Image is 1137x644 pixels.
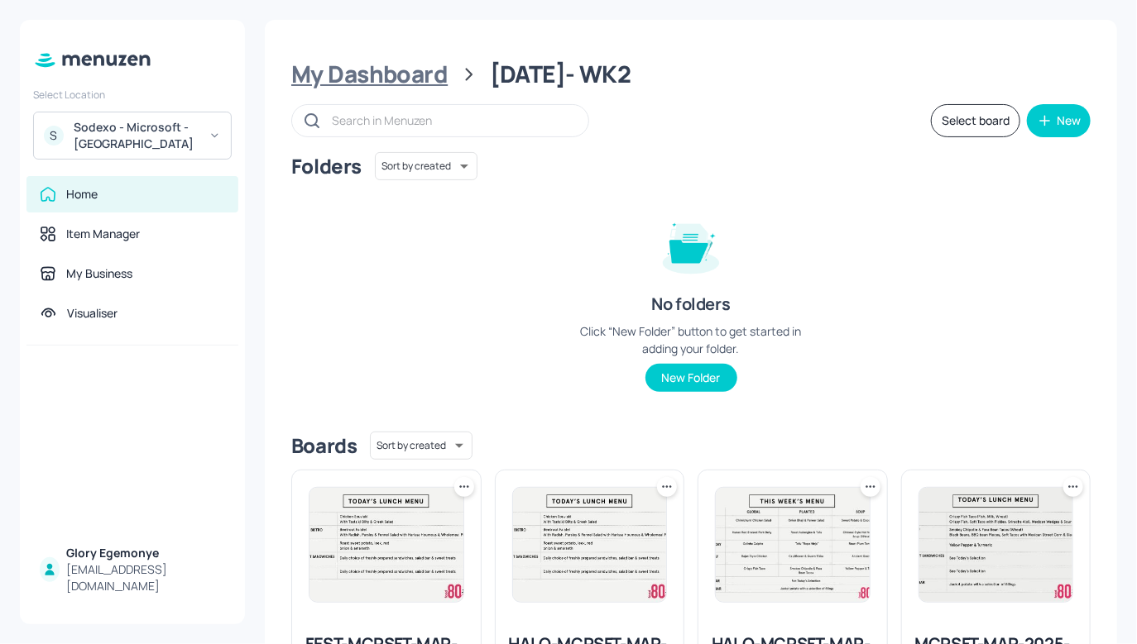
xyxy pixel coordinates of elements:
div: [DATE]- WK2 [491,60,631,89]
input: Search in Menuzen [332,108,572,132]
div: My Business [66,265,132,282]
div: Click “New Folder” button to get started in adding your folder. [567,322,815,357]
img: 2024-10-01-1727797764693fs9rxby33s8.jpeg [309,488,463,602]
div: Sodexo - Microsoft - [GEOGRAPHIC_DATA] [74,119,199,152]
button: New Folder [645,364,737,392]
div: Select Location [33,88,232,102]
button: Select board [931,104,1020,137]
img: 2025-07-07-1751884403930s2okbk07r9.jpeg [919,488,1073,602]
div: S [44,126,64,145]
div: New [1057,115,1081,126]
div: Glory Egemonye [66,545,225,561]
div: My Dashboard [291,60,448,89]
div: Visualiser [67,305,118,322]
img: 2025-09-29-1759144196612yagbmk13hi.jpeg [716,488,870,602]
div: Boards [291,432,357,459]
div: Folders [291,153,362,179]
div: [EMAIL_ADDRESS][DOMAIN_NAME] [66,561,225,594]
img: folder-empty [650,203,732,286]
div: No folders [651,293,730,316]
div: Sort by created [375,150,477,183]
button: New [1027,104,1091,137]
img: 2024-10-01-1727797764693fs9rxby33s8.jpeg [513,488,667,602]
div: Home [66,186,98,203]
div: Sort by created [370,429,473,462]
div: Item Manager [66,226,140,242]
